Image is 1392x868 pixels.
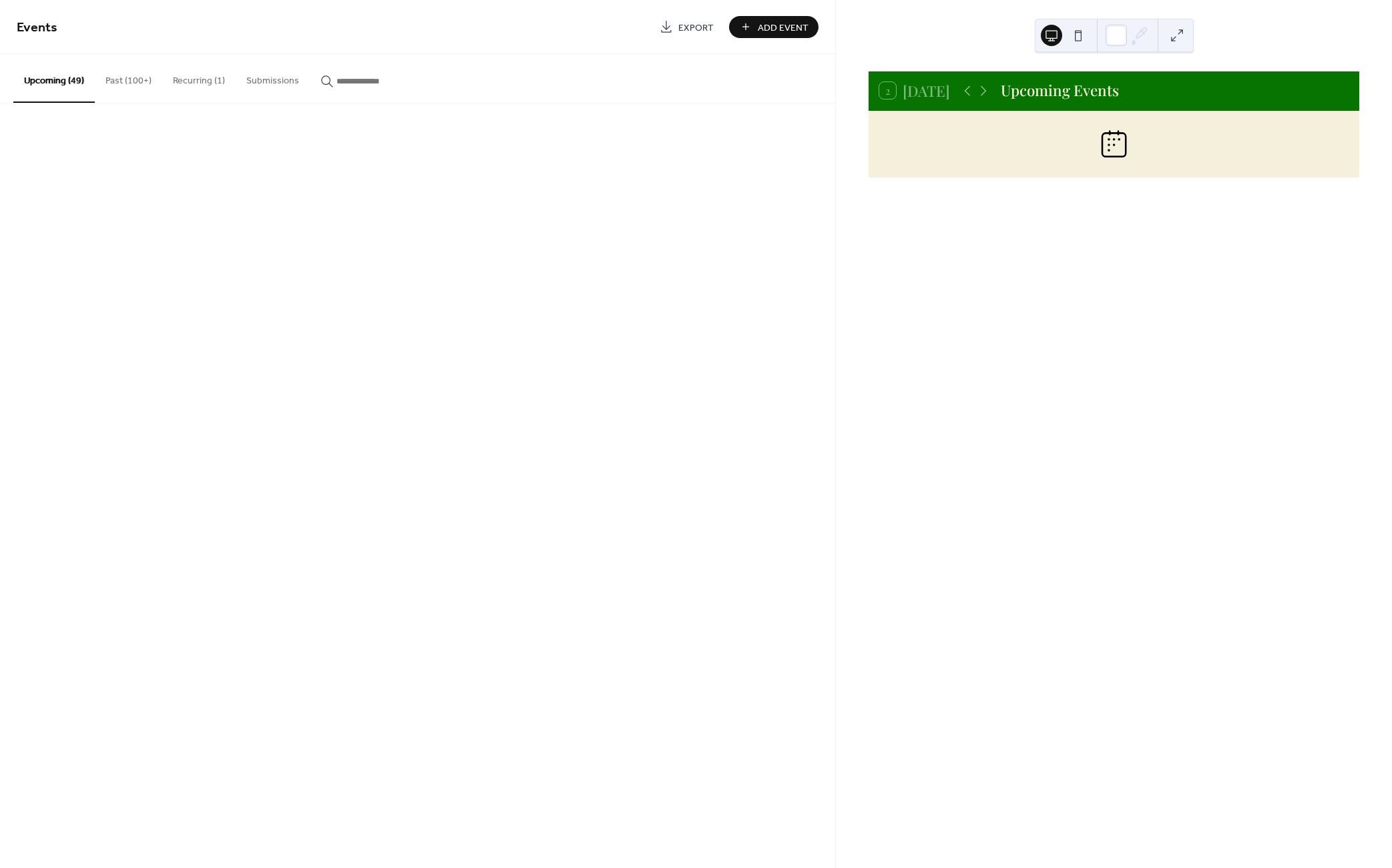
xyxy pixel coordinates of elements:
button: Add Event [729,16,819,38]
span: Add Event [758,21,808,35]
span: Export [678,21,714,35]
button: Recurring (1) [162,54,236,101]
span: Events [17,15,57,41]
div: Upcoming Events [1001,79,1119,102]
button: Upcoming (49) [13,54,95,103]
button: Past (100+) [95,54,162,101]
button: Submissions [236,54,310,101]
a: Export [650,16,724,38]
